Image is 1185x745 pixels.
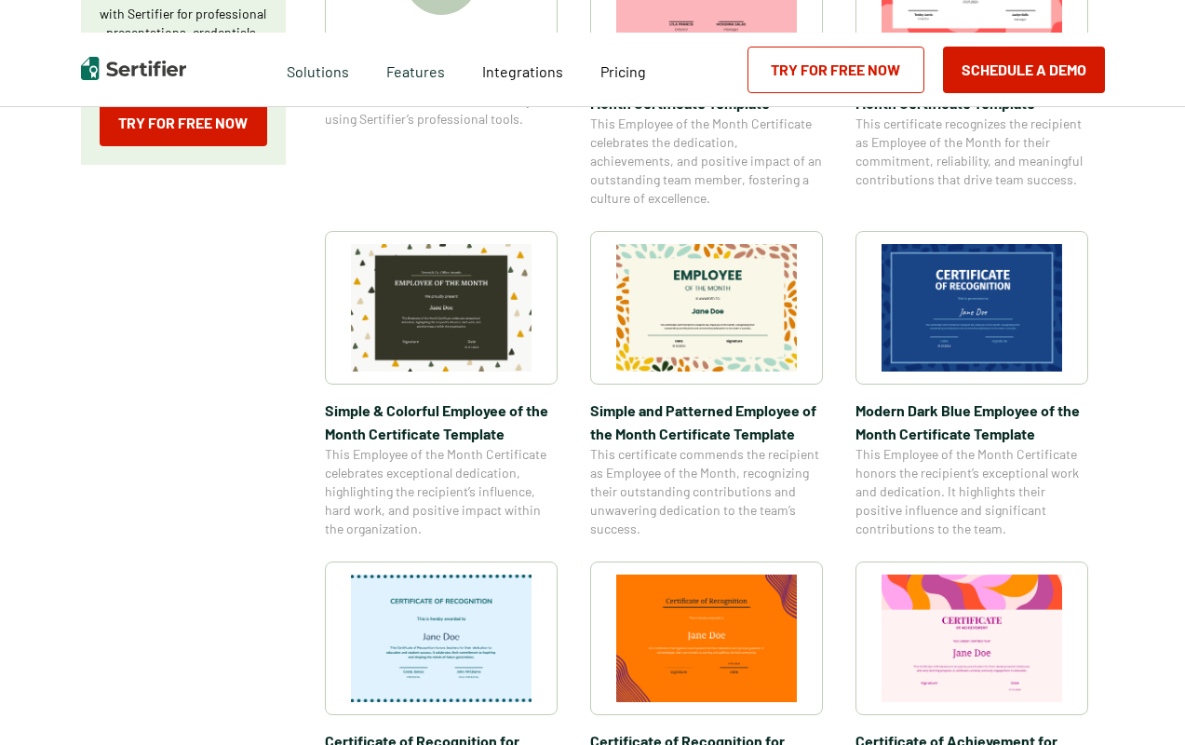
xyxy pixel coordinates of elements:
[855,399,1088,445] span: Modern Dark Blue Employee of the Month Certificate Template
[616,244,797,372] img: Simple and Patterned Employee of the Month Certificate Template
[590,231,823,538] a: Simple and Patterned Employee of the Month Certificate TemplateSimple and Patterned Employee of t...
[590,445,823,538] span: This certificate commends the recipient as Employee of the Month, recognizing their outstanding c...
[747,47,924,93] a: Try for Free Now
[600,58,646,81] a: Pricing
[287,58,349,81] span: Solutions
[386,58,445,81] span: Features
[855,115,1088,189] span: This certificate recognizes the recipient as Employee of the Month for their commitment, reliabil...
[855,231,1088,538] a: Modern Dark Blue Employee of the Month Certificate TemplateModern Dark Blue Employee of the Month...
[855,445,1088,538] span: This Employee of the Month Certificate honors the recipient’s exceptional work and dedication. It...
[351,244,532,372] img: Simple & Colorful Employee of the Month Certificate Template
[882,244,1062,372] img: Modern Dark Blue Employee of the Month Certificate Template
[325,231,558,538] a: Simple & Colorful Employee of the Month Certificate TemplateSimple & Colorful Employee of the Mon...
[351,575,532,702] img: Certificate of Recognition for Teachers Template
[325,445,558,538] span: This Employee of the Month Certificate celebrates exceptional dedication, highlighting the recipi...
[590,399,823,445] span: Simple and Patterned Employee of the Month Certificate Template
[482,58,563,81] a: Integrations
[81,57,186,80] img: Sertifier | Digital Credentialing Platform
[325,91,558,129] span: Create a blank certificate effortlessly using Sertifier’s professional tools.
[325,399,558,445] span: Simple & Colorful Employee of the Month Certificate Template
[100,100,267,146] a: Try for Free Now
[482,62,563,80] span: Integrations
[882,575,1062,702] img: Certificate of Achievement for Preschool Template
[590,115,823,208] span: This Employee of the Month Certificate celebrates the dedication, achievements, and positive impa...
[616,575,797,702] img: Certificate of Recognition for Pastor
[600,62,646,80] span: Pricing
